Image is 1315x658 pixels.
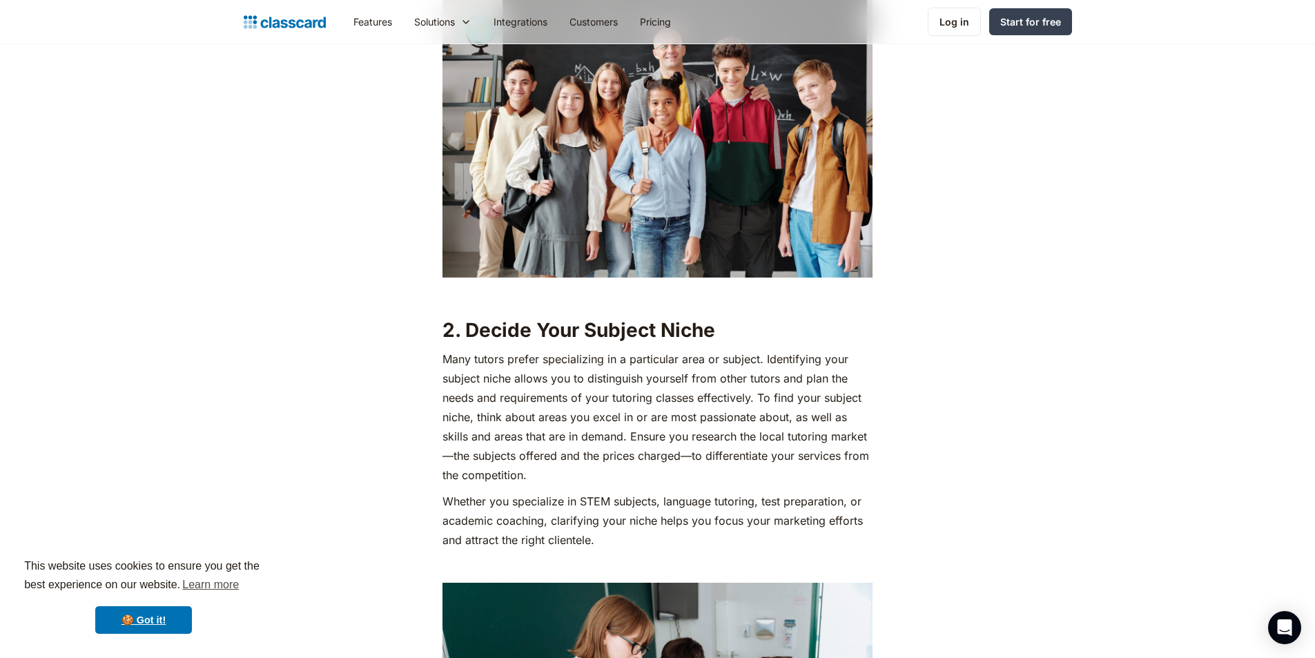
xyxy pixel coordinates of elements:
a: Customers [558,6,629,37]
span: This website uses cookies to ensure you get the best experience on our website. [24,558,263,595]
a: dismiss cookie message [95,606,192,634]
p: Whether you specialize in STEM subjects, language tutoring, test preparation, or academic coachin... [442,492,873,550]
div: Start for free [1000,14,1061,29]
p: Many tutors prefer specializing in a particular area or subject. Identifying your subject niche a... [442,349,873,485]
p: ‍ [442,284,873,304]
div: cookieconsent [11,545,276,647]
a: Start for free [989,8,1072,35]
a: learn more about cookies [180,574,241,595]
p: ‍ [442,557,873,576]
div: Log in [939,14,969,29]
a: Features [342,6,403,37]
a: Pricing [629,6,682,37]
div: Open Intercom Messenger [1268,611,1301,644]
h2: 2. Decide Your Subject Niche [442,318,873,342]
a: Log in [928,8,981,36]
div: Solutions [403,6,483,37]
div: Solutions [414,14,455,29]
a: Integrations [483,6,558,37]
a: home [244,12,326,32]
